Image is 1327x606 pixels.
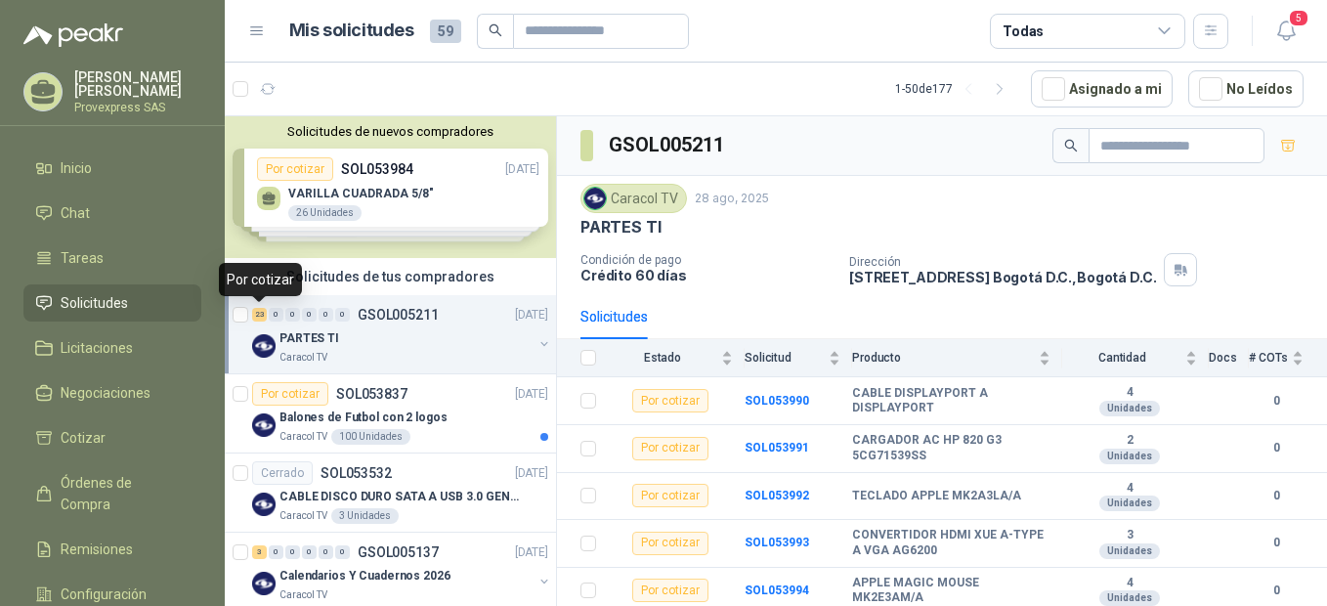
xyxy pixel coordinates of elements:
b: 0 [1249,487,1304,505]
span: Solicitudes [61,292,128,314]
div: 1 - 50 de 177 [895,73,1015,105]
span: Cantidad [1062,351,1181,365]
div: Unidades [1099,590,1160,606]
a: Tareas [23,239,201,277]
th: Cantidad [1062,339,1209,377]
a: SOL053991 [745,441,809,454]
div: Unidades [1099,496,1160,511]
b: 4 [1062,576,1197,591]
div: Por cotizar [632,389,708,412]
button: Asignado a mi [1031,70,1173,108]
img: Logo peakr [23,23,123,47]
span: search [1064,139,1078,152]
p: [DATE] [515,306,548,325]
p: 28 ago, 2025 [695,190,769,208]
a: Solicitudes [23,284,201,322]
a: SOL053994 [745,584,809,597]
div: 0 [302,545,317,559]
p: CABLE DISCO DURO SATA A USB 3.0 GENERICO [279,488,523,506]
a: Por cotizarSOL053837[DATE] Company LogoBalones de Futbol con 2 logosCaracol TV100 Unidades [225,374,556,454]
a: CerradoSOL053532[DATE] Company LogoCABLE DISCO DURO SATA A USB 3.0 GENERICOCaracol TV3 Unidades [225,454,556,533]
button: No Leídos [1188,70,1304,108]
span: Cotizar [61,427,106,449]
b: CABLE DISPLAYPORT A DISPLAYPORT [852,386,1050,416]
button: Solicitudes de nuevos compradores [233,124,548,139]
a: SOL053990 [745,394,809,408]
th: # COTs [1249,339,1327,377]
div: Solicitudes de tus compradores [225,258,556,295]
div: Caracol TV [580,184,687,213]
span: 59 [430,20,461,43]
img: Company Logo [252,572,276,595]
p: GSOL005211 [358,308,439,322]
p: Balones de Futbol con 2 logos [279,409,448,427]
span: Inicio [61,157,92,179]
div: 0 [335,308,350,322]
span: Tareas [61,247,104,269]
div: 3 [252,545,267,559]
p: SOL053837 [336,387,407,401]
p: PARTES TI [279,329,339,348]
span: Solicitud [745,351,825,365]
div: Solicitudes de nuevos compradoresPor cotizarSOL053984[DATE] VARILLA CUADRADA 5/8"26 UnidadesPor c... [225,116,556,258]
p: [DATE] [515,385,548,404]
span: Chat [61,202,90,224]
div: Por cotizar [632,437,708,460]
a: Negociaciones [23,374,201,411]
p: SOL053532 [321,466,392,480]
p: Crédito 60 días [580,267,834,283]
span: search [489,23,502,37]
p: GSOL005137 [358,545,439,559]
b: 0 [1249,392,1304,411]
p: Dirección [849,255,1156,269]
a: SOL053992 [745,489,809,502]
span: Estado [608,351,717,365]
b: CONVERTIDOR HDMI XUE A-TYPE A VGA AG6200 [852,528,1050,558]
a: SOL053993 [745,536,809,549]
b: 2 [1062,433,1197,449]
b: APPLE MAGIC MOUSE MK2E3AM/A [852,576,1050,606]
a: Cotizar [23,419,201,456]
img: Company Logo [584,188,606,209]
span: 5 [1288,9,1309,27]
span: # COTs [1249,351,1288,365]
div: 0 [269,308,283,322]
a: Remisiones [23,531,201,568]
img: Company Logo [252,413,276,437]
p: Condición de pago [580,253,834,267]
p: [DATE] [515,464,548,483]
div: 0 [285,545,300,559]
div: Unidades [1099,401,1160,416]
a: Chat [23,195,201,232]
div: 23 [252,308,267,322]
span: Remisiones [61,539,133,560]
a: 3 0 0 0 0 0 GSOL005137[DATE] Company LogoCalendarios Y Cuadernos 2026Caracol TV [252,541,552,603]
div: 100 Unidades [331,429,410,445]
div: 0 [302,308,317,322]
b: 4 [1062,385,1197,401]
p: PARTES TI [580,217,661,238]
a: Licitaciones [23,329,201,367]
span: Configuración [61,584,147,605]
div: Todas [1003,21,1044,42]
div: Por cotizar [632,532,708,555]
h3: GSOL005211 [609,130,727,160]
div: Solicitudes [580,306,648,327]
div: 0 [335,545,350,559]
b: CARGADOR AC HP 820 G3 5CG71539SS [852,433,1050,463]
div: Unidades [1099,449,1160,464]
div: 0 [319,545,333,559]
a: Inicio [23,150,201,187]
button: 5 [1268,14,1304,49]
th: Estado [608,339,745,377]
h1: Mis solicitudes [289,17,414,45]
p: [DATE] [515,543,548,562]
img: Company Logo [252,493,276,516]
div: 0 [319,308,333,322]
p: Provexpress SAS [74,102,201,113]
span: Producto [852,351,1035,365]
p: Calendarios Y Cuadernos 2026 [279,567,450,585]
